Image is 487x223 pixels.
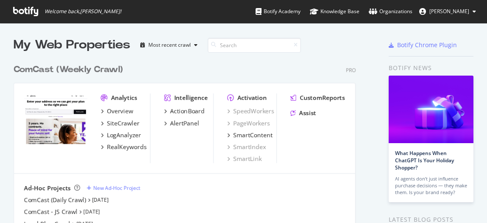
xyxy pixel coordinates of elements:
a: Assist [290,109,316,117]
img: What Happens When ChatGPT Is Your Holiday Shopper? [389,76,473,143]
a: SmartLink [227,155,262,163]
div: LogAnalyzer [107,131,141,139]
div: Overview [107,107,133,116]
div: New Ad-Hoc Project [93,184,140,192]
div: Most recent crawl [148,42,191,48]
a: Botify Chrome Plugin [389,41,457,49]
img: www.xfinity.com [24,93,87,144]
div: Knowledge Base [310,7,359,16]
span: Ryan Blair [429,8,469,15]
a: SiteCrawler [101,119,139,127]
a: ActionBoard [164,107,205,116]
a: CustomReports [290,93,345,102]
div: Activation [237,93,267,102]
a: [DATE] [83,208,100,215]
div: My Web Properties [14,37,130,54]
a: SmartContent [227,131,273,139]
div: RealKeywords [107,143,147,151]
button: Most recent crawl [137,38,201,52]
div: Pro [346,67,356,74]
div: AlertPanel [170,119,199,127]
div: ActionBoard [170,107,205,116]
div: AI agents don’t just influence purchase decisions — they make them. Is your brand ready? [395,175,467,196]
div: Botify Academy [256,7,301,16]
a: SpeedWorkers [227,107,274,116]
div: SiteCrawler [107,119,139,127]
button: [PERSON_NAME] [412,5,483,18]
div: ComCast (Weekly Crawl) [14,64,123,76]
div: Botify news [389,63,473,73]
a: ComCast (Daily Crawl) [24,196,86,204]
a: New Ad-Hoc Project [87,184,140,192]
div: Assist [299,109,316,117]
span: Welcome back, [PERSON_NAME] ! [45,8,121,15]
div: Botify Chrome Plugin [397,41,457,49]
a: LogAnalyzer [101,131,141,139]
div: Analytics [111,93,137,102]
div: CustomReports [300,93,345,102]
div: Organizations [369,7,412,16]
a: AlertPanel [164,119,199,127]
a: What Happens When ChatGPT Is Your Holiday Shopper? [395,150,454,171]
a: RealKeywords [101,143,147,151]
a: ComCast (Weekly Crawl) [14,64,126,76]
a: SmartIndex [227,143,266,151]
a: Overview [101,107,133,116]
a: ComCast - JS Crawl [24,208,78,216]
div: Intelligence [174,93,208,102]
div: SmartContent [233,131,273,139]
a: PageWorkers [227,119,270,127]
a: [DATE] [92,196,109,203]
div: Ad-Hoc Projects [24,184,71,192]
input: Search [208,38,301,53]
